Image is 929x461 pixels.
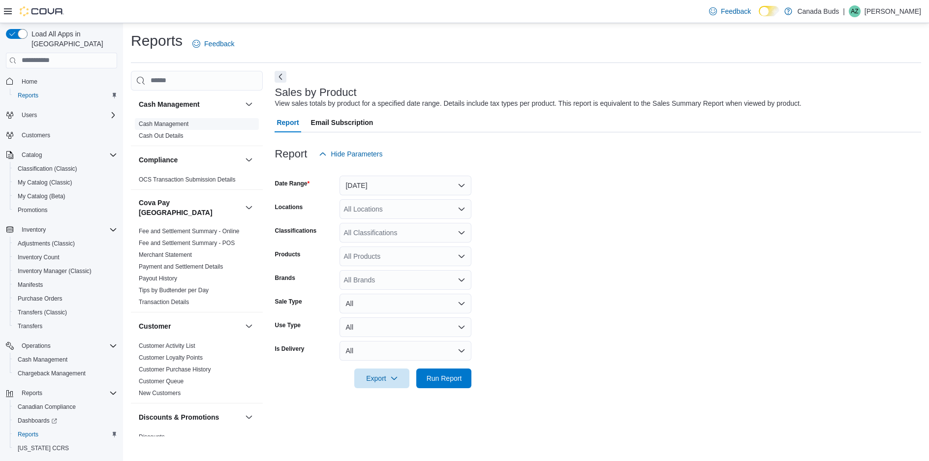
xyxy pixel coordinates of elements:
a: Payout History [139,275,177,282]
a: OCS Transaction Submission Details [139,176,236,183]
span: AZ [851,5,858,17]
div: Aaron Zgud [849,5,861,17]
input: Dark Mode [759,6,779,16]
button: Transfers [10,319,121,333]
button: Cova Pay [GEOGRAPHIC_DATA] [243,202,255,214]
button: Discounts & Promotions [243,411,255,423]
button: Cash Management [10,353,121,367]
a: Customers [18,129,54,141]
button: Inventory [2,223,121,237]
span: Merchant Statement [139,251,192,259]
button: Promotions [10,203,121,217]
a: Promotions [14,204,52,216]
button: Open list of options [458,252,465,260]
button: Reports [18,387,46,399]
span: Customers [22,131,50,139]
span: Catalog [22,151,42,159]
span: Adjustments (Classic) [18,240,75,247]
span: Feedback [721,6,751,16]
a: Classification (Classic) [14,163,81,175]
span: Operations [18,340,117,352]
a: Feedback [705,1,755,21]
button: Hide Parameters [315,144,386,164]
span: New Customers [139,389,181,397]
div: Customer [131,340,263,403]
a: Cash Out Details [139,132,184,139]
span: Purchase Orders [18,295,62,303]
span: Customer Queue [139,377,184,385]
button: Cash Management [139,99,241,109]
a: Customer Activity List [139,342,195,349]
button: Transfers (Classic) [10,306,121,319]
button: [US_STATE] CCRS [10,441,121,455]
span: Discounts [139,433,165,441]
span: Load All Apps in [GEOGRAPHIC_DATA] [28,29,117,49]
span: Cash Management [14,354,117,366]
span: Payment and Settlement Details [139,263,223,271]
span: Cash Management [139,120,188,128]
button: Chargeback Management [10,367,121,380]
a: Fee and Settlement Summary - Online [139,228,240,235]
button: [DATE] [340,176,471,195]
span: Run Report [427,373,462,383]
span: Chargeback Management [14,368,117,379]
span: Export [360,369,403,388]
span: Tips by Budtender per Day [139,286,209,294]
button: Cova Pay [GEOGRAPHIC_DATA] [139,198,241,217]
a: Cash Management [14,354,71,366]
a: Reports [14,90,42,101]
span: Users [18,109,117,121]
span: Reports [22,389,42,397]
span: Adjustments (Classic) [14,238,117,249]
a: Dashboards [14,415,61,427]
span: Washington CCRS [14,442,117,454]
button: Canadian Compliance [10,400,121,414]
a: Purchase Orders [14,293,66,305]
a: Customer Loyalty Points [139,354,203,361]
span: Users [22,111,37,119]
a: Inventory Manager (Classic) [14,265,95,277]
a: Chargeback Management [14,368,90,379]
button: Customer [139,321,241,331]
a: My Catalog (Classic) [14,177,76,188]
a: Feedback [188,34,238,54]
button: All [340,317,471,337]
button: Catalog [18,149,46,161]
button: Discounts & Promotions [139,412,241,422]
h3: Cash Management [139,99,200,109]
a: Cash Management [139,121,188,127]
span: Home [18,75,117,88]
span: Manifests [14,279,117,291]
span: Dashboards [14,415,117,427]
button: Compliance [243,154,255,166]
a: [US_STATE] CCRS [14,442,73,454]
span: Transfers [18,322,42,330]
a: Reports [14,429,42,440]
button: Home [2,74,121,89]
a: Transaction Details [139,299,189,306]
span: Chargeback Management [18,369,86,377]
a: Customer Purchase History [139,366,211,373]
span: Customer Loyalty Points [139,354,203,362]
h3: Sales by Product [275,87,356,98]
h3: Customer [139,321,171,331]
button: Reports [2,386,121,400]
span: My Catalog (Beta) [14,190,117,202]
button: Purchase Orders [10,292,121,306]
span: Purchase Orders [14,293,117,305]
span: Inventory Count [14,251,117,263]
span: My Catalog (Beta) [18,192,65,200]
span: Reports [18,430,38,438]
a: Inventory Count [14,251,63,263]
button: Compliance [139,155,241,165]
button: Open list of options [458,205,465,213]
button: Cash Management [243,98,255,110]
span: Hide Parameters [331,149,382,159]
label: Sale Type [275,298,302,306]
span: Canadian Compliance [18,403,76,411]
span: Transfers [14,320,117,332]
button: Classification (Classic) [10,162,121,176]
button: My Catalog (Beta) [10,189,121,203]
